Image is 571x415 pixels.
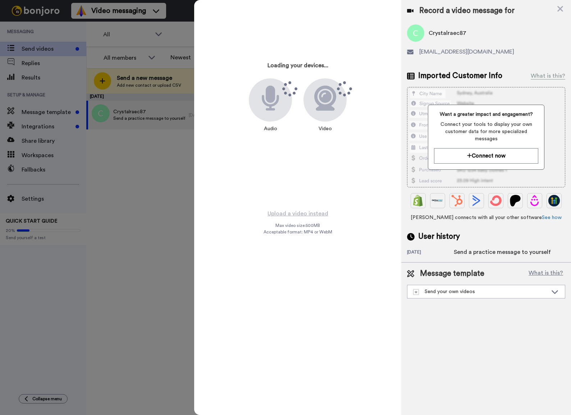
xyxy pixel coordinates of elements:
img: GoHighLevel [548,195,560,206]
button: Upload a video instead [265,209,330,218]
button: Connect now [434,148,539,164]
img: Patreon [510,195,521,206]
div: What is this? [531,72,565,80]
span: Want a greater impact and engagement? [434,111,539,118]
img: Hubspot [451,195,463,206]
span: Acceptable format: MP4 or WebM [264,229,332,235]
div: Send a practice message to yourself [454,248,551,256]
span: User history [418,231,460,242]
div: Send your own videos [413,288,548,295]
span: Message template [420,268,484,279]
div: Video [315,122,335,136]
img: ConvertKit [490,195,502,206]
a: See how [542,215,562,220]
img: Shopify [412,195,424,206]
img: c638375f-eacb-431c-9714-bd8d08f708a7-1584310529.jpg [1,1,20,21]
span: [EMAIL_ADDRESS][DOMAIN_NAME] [419,47,514,56]
img: Ontraport [432,195,443,206]
button: What is this? [526,268,565,279]
div: [DATE] [407,249,454,256]
span: Imported Customer Info [418,70,502,81]
span: Max video size: 500 MB [275,223,320,228]
span: Connect your tools to display your own customer data for more specialized messages [434,121,539,142]
div: Audio [260,122,281,136]
img: ActiveCampaign [471,195,482,206]
img: demo-template.svg [413,289,419,295]
img: Drip [529,195,540,206]
h3: Loading your devices... [268,63,328,69]
span: [PERSON_NAME] connects with all your other software [407,214,565,221]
